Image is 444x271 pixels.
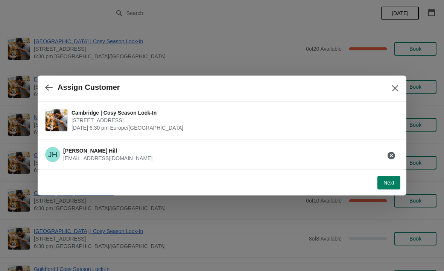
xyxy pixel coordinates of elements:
span: Next [383,180,394,186]
span: Joanne [45,147,60,162]
span: [EMAIL_ADDRESS][DOMAIN_NAME] [63,155,152,161]
span: [PERSON_NAME] Hill [63,148,117,154]
button: Close [388,82,402,95]
h2: Assign Customer [58,83,120,92]
img: Cambridge | Cosy Season Lock-In | 8-9 Green Street, Cambridge, CB2 3JU | September 11 | 6:30 pm E... [46,109,67,131]
span: [STREET_ADDRESS] [71,117,395,124]
button: Next [377,176,400,189]
span: Cambridge | Cosy Season Lock-In [71,109,395,117]
span: [DATE] 6:30 pm Europe/[GEOGRAPHIC_DATA] [71,124,395,132]
text: JH [48,150,57,159]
